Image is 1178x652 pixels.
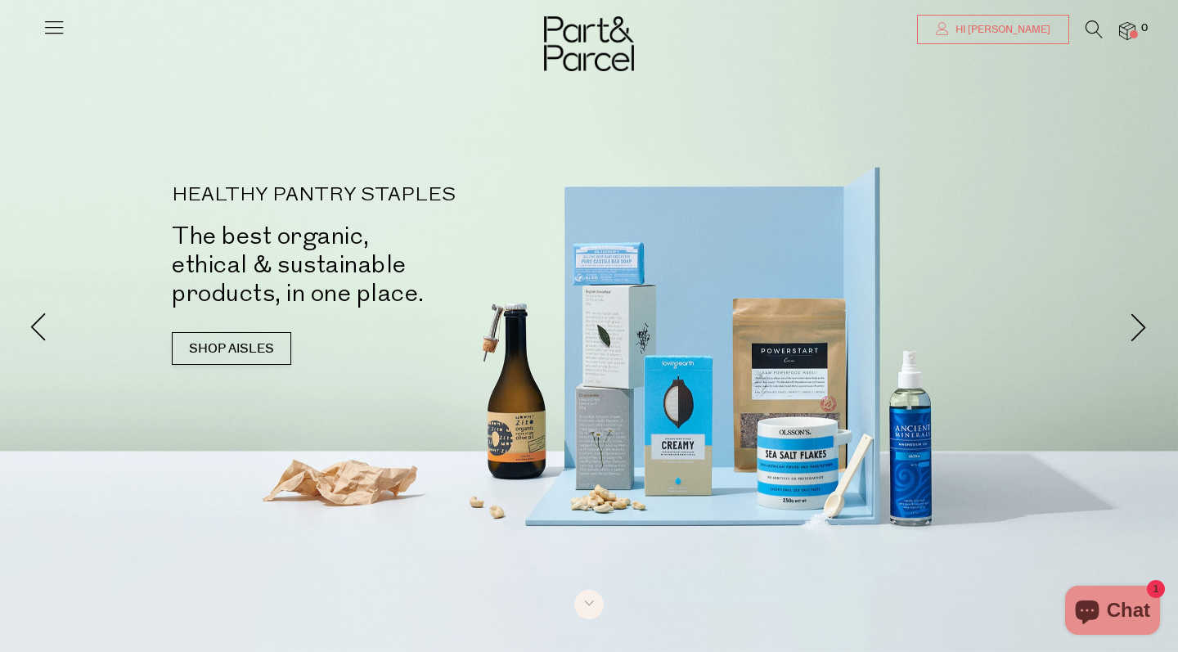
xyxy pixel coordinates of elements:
a: 0 [1119,22,1135,39]
span: Hi [PERSON_NAME] [951,23,1050,37]
a: Hi [PERSON_NAME] [917,15,1069,44]
h2: The best organic, ethical & sustainable products, in one place. [172,222,614,308]
img: Part&Parcel [544,16,634,71]
p: HEALTHY PANTRY STAPLES [172,186,614,205]
a: SHOP AISLES [172,332,291,365]
span: 0 [1137,21,1152,36]
inbox-online-store-chat: Shopify online store chat [1060,586,1165,639]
